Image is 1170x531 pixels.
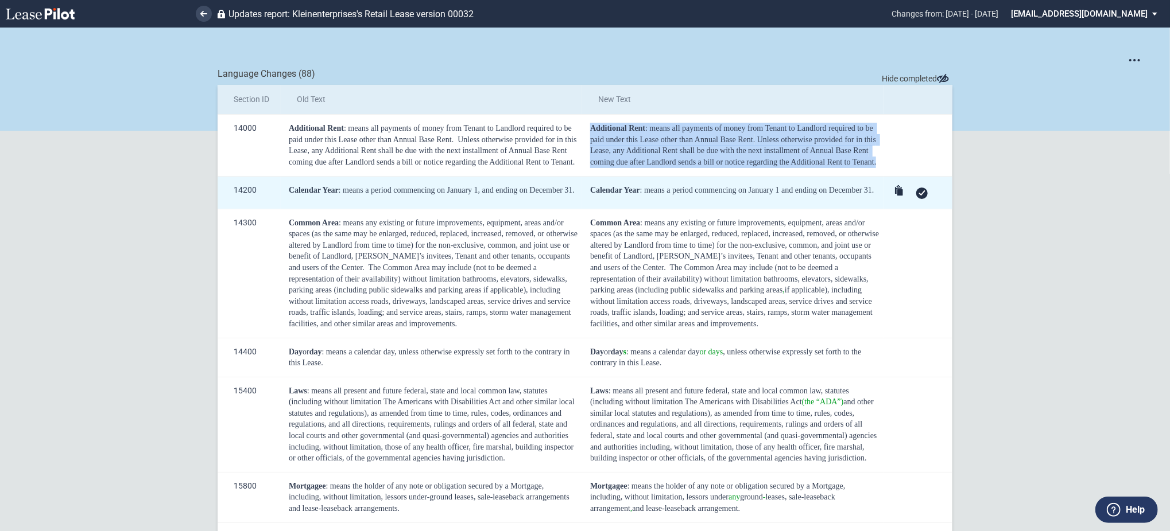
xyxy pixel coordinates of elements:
[776,186,862,194] span: 1 and ending on December
[474,186,563,194] span: 1, and ending on December
[289,348,303,356] span: Day
[582,85,884,115] th: New Text
[590,348,863,368] span: : means a calendar day , unless otherwise expressly set forth to the contrary in this Lease.
[234,338,257,365] span: 14400
[590,186,640,194] span: Calendar Year
[281,85,582,115] th: Old Text
[289,218,339,227] span: Common Area
[289,482,569,513] span: : means the holder of any note or obligation secured by a Mortgage, including, without limitation...
[763,493,766,501] span: -
[590,218,881,272] span: : means any existing or future improvements, equipment, areas and/or spaces (as the same may be e...
[1126,502,1145,517] label: Help
[234,176,257,204] span: 14200
[289,186,339,194] span: Calendar Year
[611,348,626,356] span: day
[590,124,875,144] span: : means all payments of money from Tenant to Landlord required to be paid under this Lease other ...
[630,504,633,513] span: ,
[289,482,326,490] span: Mortgagee
[234,114,257,142] span: 14000
[289,263,571,328] span: The Common Area may include (not to be deemed a representation of their availability) without lim...
[565,186,575,194] span: 31.
[1125,50,1144,69] button: Open options menu
[234,377,257,404] span: 15400
[289,124,344,132] span: Additional Rent
[228,9,474,19] span: Updates report: Kleinenterprises's Retail Lease version 00032
[700,348,723,356] span: or days
[604,348,611,356] span: or
[590,135,878,166] span: Unless otherwise provided for in this Lease, any Additional Rent shall be due with the next insta...
[590,482,847,513] span: : means the holder of any note or obligation secured by a Mortgage, including, without limitation...
[218,85,281,115] th: Section ID
[309,348,322,356] span: day
[234,472,257,499] span: 15800
[590,386,609,395] span: Laws
[590,263,874,328] span: The Common Area may include (not to be deemed a representation of their availability) without lim...
[590,482,627,490] span: Mortgagee
[303,348,309,356] span: or
[218,68,952,80] div: Language Changes (88)
[590,218,640,227] span: Common Area
[289,124,572,144] span: : means all payments of money from Tenant to Landlord required to be paid under this Lease other ...
[892,9,998,18] span: Changes from: [DATE] - [DATE]
[1095,497,1158,523] button: Help
[339,186,472,194] span: : means a period commencing on January
[289,348,570,368] span: : means a calendar day, unless otherwise expressly set forth to the contrary in this Lease.
[802,397,844,406] span: (the “ADA”)
[882,73,952,85] span: Hide completed
[289,135,577,166] span: Unless otherwise provided for in this Lease, any Additional Rent shall be due with the next insta...
[640,186,773,194] span: : means a period commencing on January
[289,386,307,395] span: Laws
[729,493,740,501] span: any
[590,348,604,356] span: Day
[623,348,626,356] span: s
[590,124,645,132] span: Additional Rent
[234,209,257,236] span: 14300
[783,286,785,294] span: ,
[289,386,575,463] span: : means all present and future federal, state and local common law, statutes (including without l...
[590,386,879,463] span: : means all present and future federal, state and local common law, statutes (including without l...
[289,218,578,272] span: : means any existing or future improvements, equipment, areas and/or spaces (as the same may be e...
[864,186,874,194] span: 31.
